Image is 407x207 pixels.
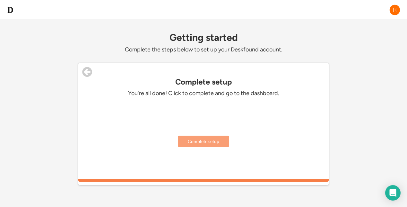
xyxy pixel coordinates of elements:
div: Getting started [78,32,329,43]
img: R.png [389,4,401,16]
div: You're all done! Click to complete and go to the dashboard. [107,90,300,97]
div: Complete the steps below to set up your Deskfound account. [78,46,329,53]
button: Complete setup [178,136,229,147]
div: Complete setup [78,77,329,86]
div: Open Intercom Messenger [385,185,401,201]
div: 100% [80,179,327,182]
img: d-whitebg.png [6,6,14,14]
